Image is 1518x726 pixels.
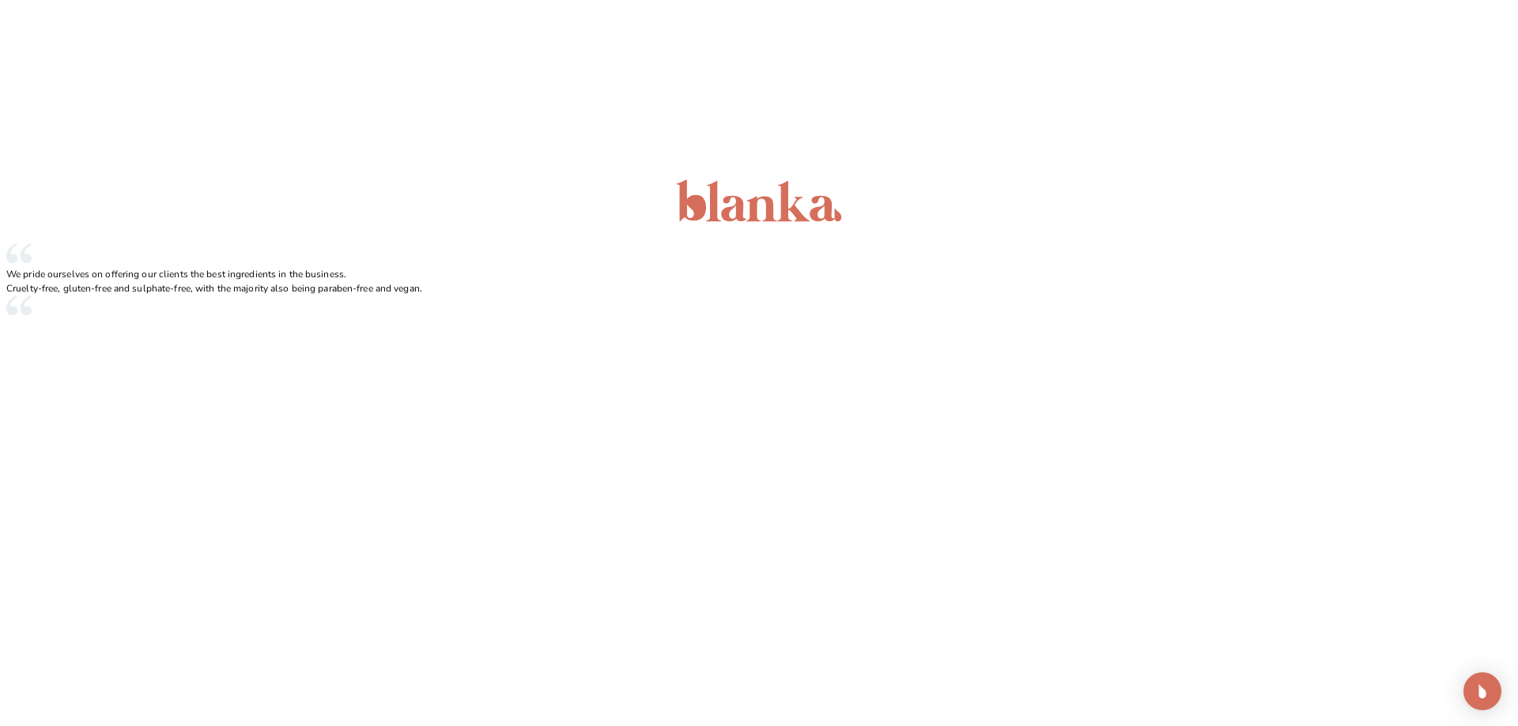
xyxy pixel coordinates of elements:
p: Cruelty-free, gluten-free and sulphate-free, with the majority also being paraben-free and vegan. [6,281,1512,295]
img: closing quote [6,295,32,316]
img: open quote [6,243,32,264]
div: animation [640,6,878,243]
p: We pride ourselves on offering our clients the best ingredients in the business. [6,267,1512,281]
div: Open Intercom Messenger [1463,672,1501,710]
